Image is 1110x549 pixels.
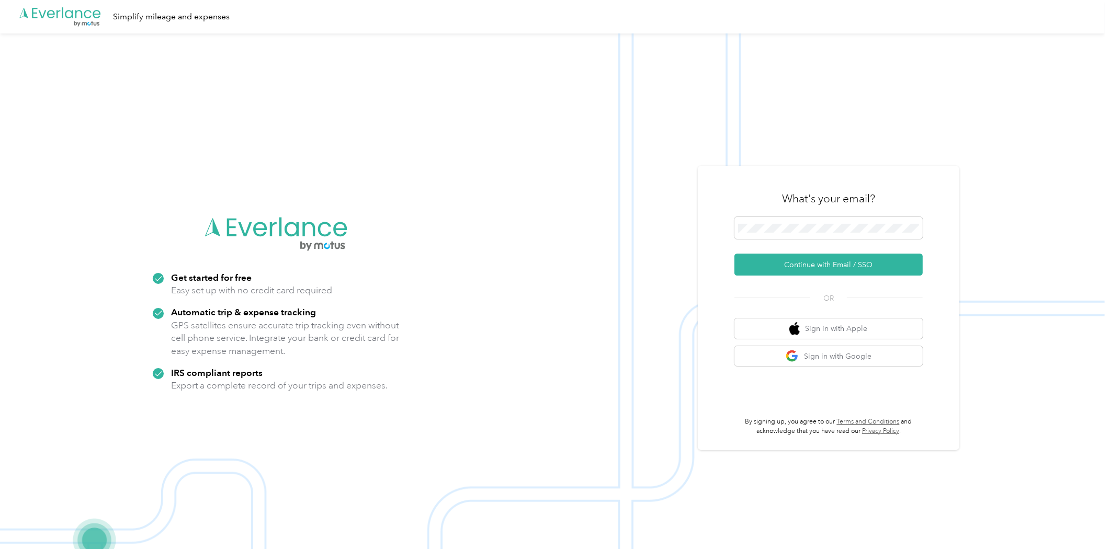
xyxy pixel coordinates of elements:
h3: What's your email? [782,191,875,206]
img: apple logo [789,322,800,335]
span: OR [810,293,847,304]
img: google logo [786,350,799,363]
p: GPS satellites ensure accurate trip tracking even without cell phone service. Integrate your bank... [171,319,400,358]
p: Export a complete record of your trips and expenses. [171,379,388,392]
div: Simplify mileage and expenses [113,10,230,24]
strong: Automatic trip & expense tracking [171,306,316,317]
a: Terms and Conditions [837,418,900,426]
p: Easy set up with no credit card required [171,284,332,297]
button: google logoSign in with Google [734,346,923,367]
button: Continue with Email / SSO [734,254,923,276]
strong: IRS compliant reports [171,367,263,378]
button: apple logoSign in with Apple [734,318,923,339]
strong: Get started for free [171,272,252,283]
a: Privacy Policy [862,427,899,435]
p: By signing up, you agree to our and acknowledge that you have read our . [734,417,923,436]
